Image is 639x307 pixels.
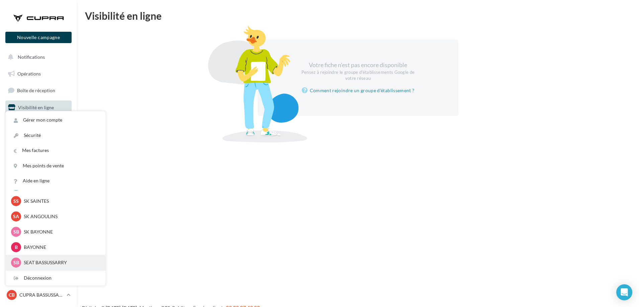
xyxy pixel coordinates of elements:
a: Campagnes [4,117,73,131]
a: Mes points de vente [6,158,105,173]
a: Comment rejoindre un groupe d'établissement ? [302,87,415,95]
div: Déconnexion [6,271,105,286]
span: Boîte de réception [17,88,55,93]
a: Mes factures [6,143,105,158]
a: Visibilité en ligne [4,101,73,115]
p: CUPRA BASSUSSARRY [19,292,64,298]
span: SS [13,198,19,204]
p: SK SAINTES [24,198,97,204]
a: Médiathèque [4,150,73,164]
p: BAYONNE [24,244,97,251]
a: Calendrier [4,167,73,181]
span: Opérations [17,71,41,76]
span: SB [13,259,19,266]
span: SB [13,228,19,235]
button: Notifications [4,50,70,64]
div: Visibilité en ligne [85,11,631,21]
p: SK BAYONNE [24,228,97,235]
a: CB CUPRA BASSUSSARRY [5,289,72,301]
a: PLV et print personnalisable [4,183,73,203]
span: Notifications [18,54,45,60]
a: Contacts [4,134,73,148]
a: Opérations [4,67,73,81]
span: CB [9,292,15,298]
div: Votre fiche n'est pas encore disponible [300,61,416,81]
button: Nouvelle campagne [5,32,72,43]
a: Sécurité [6,128,105,143]
p: SEAT BASSUSSARRY [24,259,97,266]
span: B [15,244,18,251]
span: SA [13,213,19,220]
p: SK ANGOULINS [24,213,97,220]
span: Visibilité en ligne [18,105,54,110]
a: Gérer mon compte [6,113,105,128]
div: Pensez à rejoindre le groupe d'établissements Google de votre réseau [300,69,416,82]
a: Boîte de réception [4,83,73,98]
div: Open Intercom Messenger [616,284,632,300]
a: Aide en ligne [6,173,105,188]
